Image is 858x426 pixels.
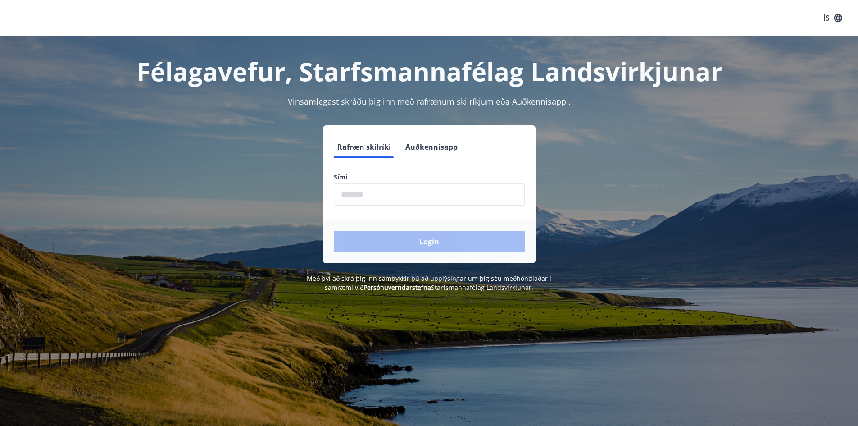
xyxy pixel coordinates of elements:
label: Sími [334,173,525,182]
h1: Félagavefur, Starfsmannafélag Landsvirkjunar [116,54,743,88]
button: Rafræn skilríki [334,136,395,158]
span: Vinsamlegast skráðu þig inn með rafrænum skilríkjum eða Auðkennisappi. [288,96,571,107]
span: Með því að skrá þig inn samþykkir þú að upplýsingar um þig séu meðhöndlaðar í samræmi við Starfsm... [307,274,551,292]
button: Auðkennisapp [402,136,461,158]
a: Persónuverndarstefna [363,283,431,292]
button: ÍS [818,10,847,26]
